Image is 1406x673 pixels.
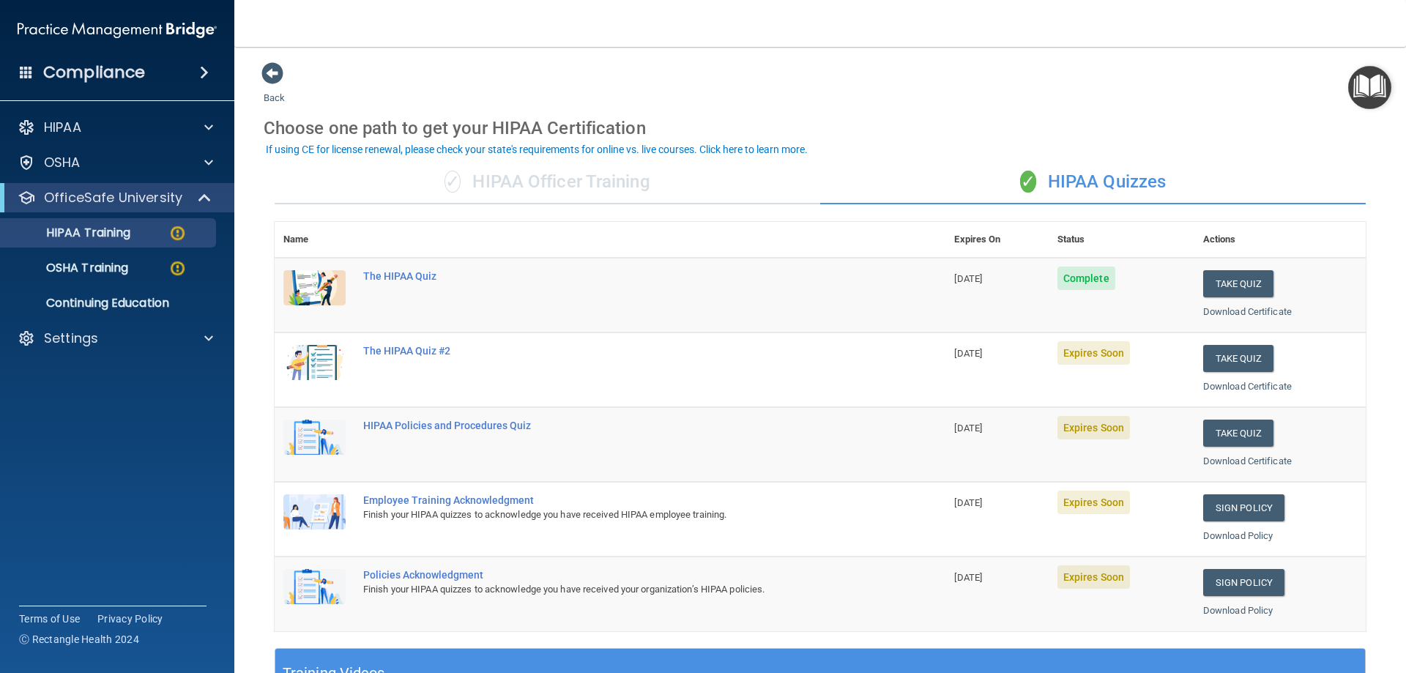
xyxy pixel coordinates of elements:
a: Download Certificate [1203,456,1292,466]
span: [DATE] [954,497,982,508]
button: Take Quiz [1203,270,1273,297]
a: OSHA [18,154,213,171]
img: warning-circle.0cc9ac19.png [168,259,187,278]
a: Download Policy [1203,530,1273,541]
button: If using CE for license renewal, please check your state's requirements for online vs. live cours... [264,142,810,157]
a: Download Certificate [1203,306,1292,317]
span: Expires Soon [1057,341,1130,365]
button: Open Resource Center [1348,66,1391,109]
a: Privacy Policy [97,611,163,626]
span: [DATE] [954,423,982,434]
span: Expires Soon [1057,491,1130,514]
span: Expires Soon [1057,565,1130,589]
div: If using CE for license renewal, please check your state's requirements for online vs. live cours... [266,144,808,155]
p: HIPAA Training [10,226,130,240]
div: Finish your HIPAA quizzes to acknowledge you have received your organization’s HIPAA policies. [363,581,872,598]
div: HIPAA Policies and Procedures Quiz [363,420,872,431]
button: Take Quiz [1203,345,1273,372]
img: PMB logo [18,15,217,45]
a: Settings [18,330,213,347]
a: Terms of Use [19,611,80,626]
img: warning-circle.0cc9ac19.png [168,224,187,242]
p: Settings [44,330,98,347]
div: Finish your HIPAA quizzes to acknowledge you have received HIPAA employee training. [363,506,872,524]
span: [DATE] [954,348,982,359]
p: OSHA [44,154,81,171]
th: Status [1049,222,1194,258]
div: HIPAA Quizzes [820,160,1366,204]
span: [DATE] [954,572,982,583]
p: OfficeSafe University [44,189,182,207]
h4: Compliance [43,62,145,83]
p: OSHA Training [10,261,128,275]
p: HIPAA [44,119,81,136]
th: Actions [1194,222,1366,258]
a: Sign Policy [1203,494,1284,521]
div: Policies Acknowledgment [363,569,872,581]
a: Back [264,75,285,103]
div: Employee Training Acknowledgment [363,494,872,506]
iframe: Drift Widget Chat Controller [1153,569,1388,628]
div: Choose one path to get your HIPAA Certification [264,107,1377,149]
span: Ⓒ Rectangle Health 2024 [19,632,139,647]
a: Download Certificate [1203,381,1292,392]
span: [DATE] [954,273,982,284]
span: Complete [1057,267,1115,290]
p: Continuing Education [10,296,209,311]
span: Expires Soon [1057,416,1130,439]
div: The HIPAA Quiz [363,270,872,282]
th: Name [275,222,354,258]
span: ✓ [1020,171,1036,193]
a: OfficeSafe University [18,189,212,207]
div: The HIPAA Quiz #2 [363,345,872,357]
a: HIPAA [18,119,213,136]
span: ✓ [445,171,461,193]
div: HIPAA Officer Training [275,160,820,204]
th: Expires On [945,222,1048,258]
button: Take Quiz [1203,420,1273,447]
